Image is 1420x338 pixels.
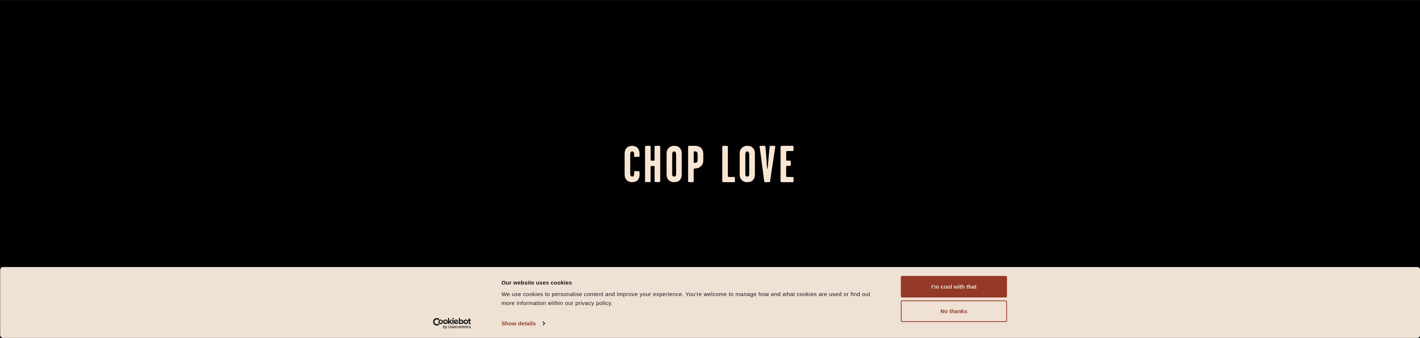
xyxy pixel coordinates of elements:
[502,318,545,329] a: Show details
[420,318,484,329] a: Usercentrics Cookiebot - opens in a new window
[502,278,884,287] div: Our website uses cookies
[502,290,884,308] div: We use cookies to personalise content and improve your experience. You're welcome to manage how a...
[901,301,1007,322] button: No thanks
[901,276,1007,298] button: I'm cool with that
